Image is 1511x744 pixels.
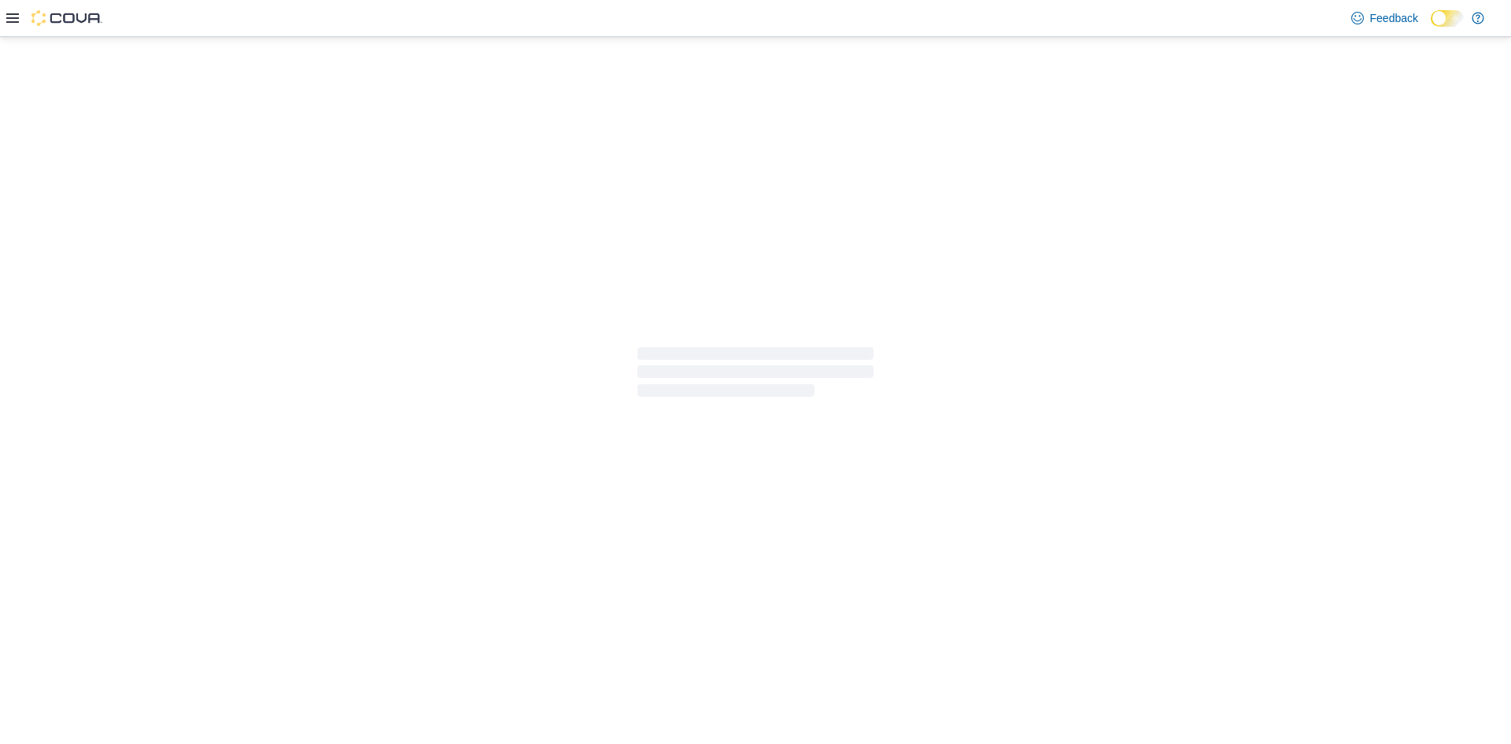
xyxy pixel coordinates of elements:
input: Dark Mode [1431,10,1464,27]
span: Feedback [1370,10,1418,26]
img: Cova [31,10,102,26]
span: Dark Mode [1431,27,1432,28]
a: Feedback [1345,2,1424,34]
span: Loading [637,350,874,401]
